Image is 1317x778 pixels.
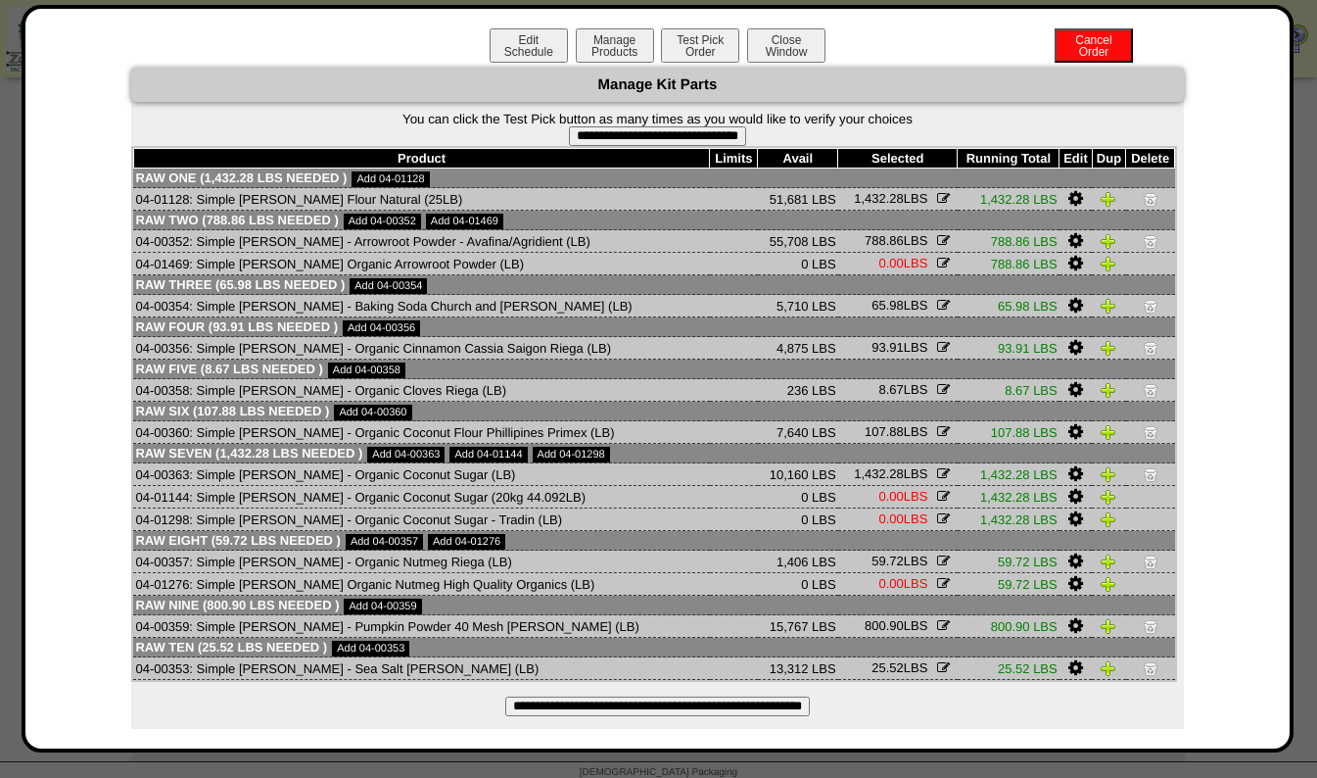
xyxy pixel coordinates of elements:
[133,509,709,531] td: 04-01298: Simple [PERSON_NAME] - Organic Coconut Sugar - Tradin (LB)
[1101,489,1116,505] img: Duplicate Item
[1143,191,1158,207] img: Delete Item
[334,405,411,420] a: Add 04-00360
[747,28,825,63] button: CloseWindow
[958,295,1059,317] td: 65.98 LBS
[878,576,903,591] span: 0.00
[758,509,838,531] td: 0 LBS
[958,379,1059,402] td: 8.67 LBS
[758,149,838,169] th: Avail
[878,576,927,591] span: LBS
[1101,511,1116,527] img: Duplicate Item
[758,253,838,275] td: 0 LBS
[710,149,758,169] th: Limits
[133,573,709,596] td: 04-01276: Simple [PERSON_NAME] Organic Nutmeg High Quality Organics (LB)
[865,424,904,439] span: 107.88
[1101,466,1116,482] img: Duplicate Item
[1101,424,1116,440] img: Duplicate Item
[758,486,838,509] td: 0 LBS
[878,256,903,270] span: 0.00
[865,233,927,248] span: LBS
[1055,28,1133,63] button: CancelOrder
[352,171,429,187] a: Add 04-01128
[1143,298,1158,314] img: Delete Item
[958,486,1059,509] td: 1,432.28 LBS
[1126,149,1175,169] th: Delete
[871,660,927,675] span: LBS
[871,340,927,355] span: LBS
[1101,660,1116,676] img: Duplicate Item
[1143,233,1158,249] img: Delete Item
[133,402,1174,421] td: Raw Six (107.88 LBS needed )
[133,551,709,573] td: 04-00357: Simple [PERSON_NAME] - Organic Nutmeg Riega (LB)
[854,466,927,481] span: LBS
[1101,233,1116,249] img: Duplicate Item
[576,28,654,63] button: ManageProducts
[1059,149,1093,169] th: Edit
[854,191,927,206] span: LBS
[133,638,1174,657] td: Raw Ten (25.52 LBS needed )
[133,188,709,211] td: 04-01128: Simple [PERSON_NAME] Flour Natural (25LB)
[1143,340,1158,356] img: Delete Item
[958,253,1059,275] td: 788.86 LBS
[1143,382,1158,398] img: Delete Item
[758,463,838,486] td: 10,160 LBS
[865,618,904,633] span: 800.90
[958,230,1059,253] td: 788.86 LBS
[958,509,1059,531] td: 1,432.28 LBS
[661,28,739,63] button: Test PickOrder
[958,551,1059,573] td: 59.72 LBS
[133,230,709,253] td: 04-00352: Simple [PERSON_NAME] - Arrowroot Powder - Avafina/Agridient (LB)
[133,253,709,275] td: 04-01469: Simple [PERSON_NAME] Organic Arrowroot Powder (LB)
[878,511,927,526] span: LBS
[854,191,904,206] span: 1,432.28
[871,340,904,355] span: 93.91
[133,657,709,680] td: 04-00353: Simple [PERSON_NAME] - Sea Salt [PERSON_NAME] (LB)
[1101,340,1116,356] img: Duplicate Item
[328,363,405,378] a: Add 04-00358
[133,615,709,638] td: 04-00359: Simple [PERSON_NAME] - Pumpkin Powder 40 Mesh [PERSON_NAME] (LB)
[958,615,1059,638] td: 800.90 LBS
[878,382,927,397] span: LBS
[133,275,1174,295] td: Raw Three (65.98 LBS needed )
[133,295,709,317] td: 04-00354: Simple [PERSON_NAME] - Baking Soda Church and [PERSON_NAME] (LB)
[133,531,1174,551] td: Raw Eight (59.72 LBS needed )
[1101,382,1116,398] img: Duplicate Item
[133,360,1174,379] td: Raw Five (8.67 LBS needed )
[854,466,904,481] span: 1,432.28
[133,486,709,509] td: 04-01144: Simple [PERSON_NAME] - Organic Coconut Sugar (20kg 44.092LB)
[1143,466,1158,482] img: Delete Item
[758,230,838,253] td: 55,708 LBS
[133,211,1174,230] td: Raw Two (788.86 LBS needed )
[871,554,904,568] span: 59.72
[758,188,838,211] td: 51,681 LBS
[1101,554,1116,569] img: Duplicate Item
[958,188,1059,211] td: 1,432.28 LBS
[1101,618,1116,634] img: Duplicate Item
[133,463,709,486] td: 04-00363: Simple [PERSON_NAME] - Organic Coconut Sugar (LB)
[350,278,427,294] a: Add 04-00354
[1101,256,1116,271] img: Duplicate Item
[758,295,838,317] td: 5,710 LBS
[871,298,904,313] span: 65.98
[745,44,827,59] a: CloseWindow
[878,382,903,397] span: 8.67
[1101,191,1116,207] img: Duplicate Item
[344,599,421,614] a: Add 04-00359
[1101,298,1116,314] img: Duplicate Item
[878,511,903,526] span: 0.00
[1143,660,1158,676] img: Delete Item
[332,641,409,656] a: Add 04-00353
[838,149,958,169] th: Selected
[871,298,927,313] span: LBS
[878,489,927,504] span: LBS
[133,596,1174,615] td: Raw Nine (800.90 LBS needed )
[133,444,1174,463] td: Raw Seven (1,432.28 LBS needed )
[133,379,709,402] td: 04-00358: Simple [PERSON_NAME] - Organic Cloves Riega (LB)
[1092,149,1125,169] th: Dup
[871,554,927,568] span: LBS
[758,657,838,680] td: 13,312 LBS
[958,149,1059,169] th: Running Total
[449,447,527,462] a: Add 04-01144
[490,28,568,63] button: EditSchedule
[758,421,838,444] td: 7,640 LBS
